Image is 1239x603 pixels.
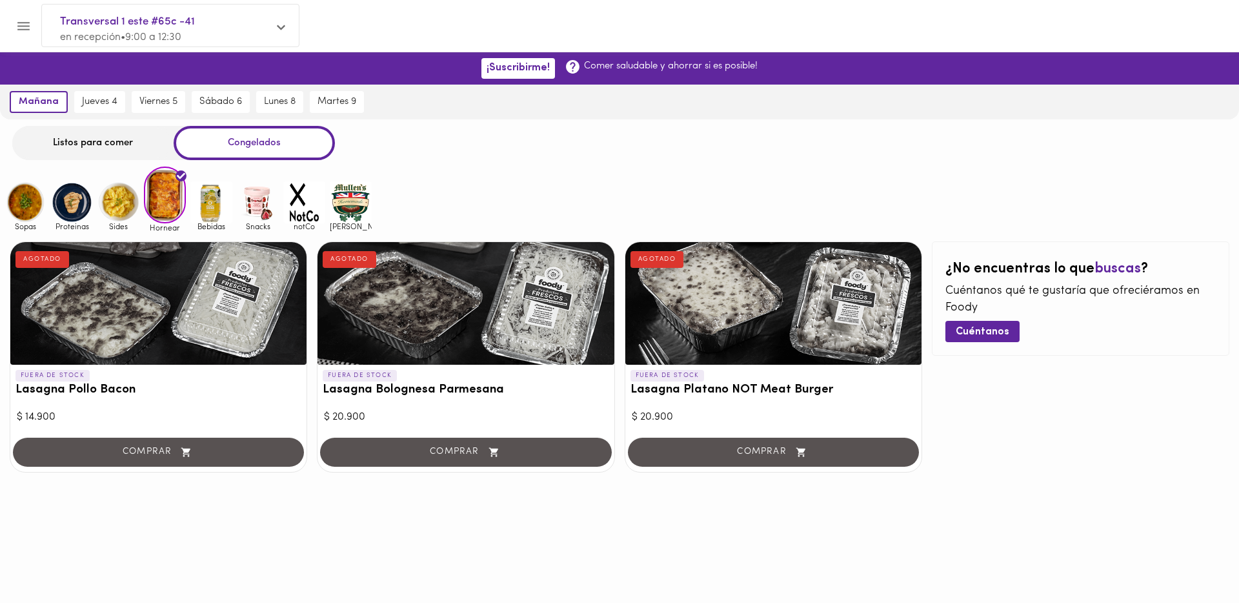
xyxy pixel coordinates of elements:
[584,59,758,73] p: Comer saludable y ahorrar si es posible!
[60,32,181,43] span: en recepción • 9:00 a 12:30
[237,181,279,223] img: Snacks
[15,251,69,268] div: AGOTADO
[60,14,268,30] span: Transversal 1 este #65c -41
[15,383,301,397] h3: Lasagna Pollo Bacon
[15,370,90,382] p: FUERA DE STOCK
[51,181,93,223] img: Proteinas
[144,167,186,223] img: Hornear
[139,96,177,108] span: viernes 5
[324,410,607,425] div: $ 20.900
[82,96,117,108] span: jueves 4
[630,370,705,382] p: FUERA DE STOCK
[945,321,1020,342] button: Cuéntanos
[1094,261,1141,276] span: buscas
[956,326,1009,338] span: Cuéntanos
[237,222,279,230] span: Snacks
[264,96,296,108] span: lunes 8
[487,62,550,74] span: ¡Suscribirme!
[330,222,372,230] span: [PERSON_NAME]
[132,91,185,113] button: viernes 5
[19,96,59,108] span: mañana
[481,58,555,78] button: ¡Suscribirme!
[12,126,174,160] div: Listos para comer
[317,242,614,365] div: Lasagna Bolognesa Parmesana
[323,383,609,397] h3: Lasagna Bolognesa Parmesana
[10,242,307,365] div: Lasagna Pollo Bacon
[174,126,335,160] div: Congelados
[317,96,356,108] span: martes 9
[51,222,93,230] span: Proteinas
[190,222,232,230] span: Bebidas
[283,222,325,230] span: notCo
[283,181,325,223] img: notCo
[630,251,684,268] div: AGOTADO
[97,181,139,223] img: Sides
[144,223,186,232] span: Hornear
[256,91,303,113] button: lunes 8
[323,370,397,382] p: FUERA DE STOCK
[5,222,46,230] span: Sopas
[945,261,1216,277] h2: ¿No encuentras lo que ?
[5,181,46,223] img: Sopas
[625,242,922,365] div: Lasagna Platano NOT Meat Burger
[632,410,915,425] div: $ 20.900
[1164,528,1226,590] iframe: Messagebird Livechat Widget
[192,91,250,113] button: sábado 6
[323,251,376,268] div: AGOTADO
[945,283,1216,316] p: Cuéntanos qué te gustaría que ofreciéramos en Foody
[74,91,125,113] button: jueves 4
[630,383,916,397] h3: Lasagna Platano NOT Meat Burger
[310,91,364,113] button: martes 9
[10,91,68,113] button: mañana
[97,222,139,230] span: Sides
[8,10,39,42] button: Menu
[199,96,242,108] span: sábado 6
[17,410,300,425] div: $ 14.900
[330,181,372,223] img: mullens
[190,181,232,223] img: Bebidas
